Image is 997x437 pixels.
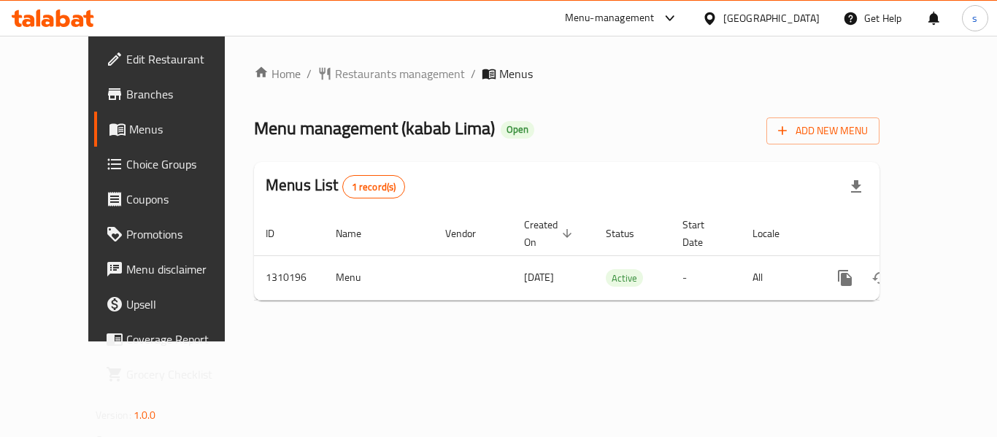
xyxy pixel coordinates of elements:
[524,268,554,287] span: [DATE]
[336,225,380,242] span: Name
[134,406,156,425] span: 1.0.0
[671,255,741,300] td: -
[126,190,243,208] span: Coupons
[565,9,655,27] div: Menu-management
[816,212,979,256] th: Actions
[94,112,255,147] a: Menus
[129,120,243,138] span: Menus
[445,225,495,242] span: Vendor
[471,65,476,82] li: /
[94,287,255,322] a: Upsell
[606,269,643,287] div: Active
[317,65,465,82] a: Restaurants management
[126,225,243,243] span: Promotions
[499,65,533,82] span: Menus
[343,180,405,194] span: 1 record(s)
[778,122,868,140] span: Add New Menu
[94,322,255,357] a: Coverage Report
[266,225,293,242] span: ID
[94,182,255,217] a: Coupons
[94,357,255,392] a: Grocery Checklist
[254,65,301,82] a: Home
[324,255,434,300] td: Menu
[335,65,465,82] span: Restaurants management
[126,330,243,348] span: Coverage Report
[96,406,131,425] span: Version:
[828,260,863,295] button: more
[94,42,255,77] a: Edit Restaurant
[94,77,255,112] a: Branches
[839,169,874,204] div: Export file
[254,255,324,300] td: 1310196
[266,174,405,198] h2: Menus List
[752,225,798,242] span: Locale
[126,85,243,103] span: Branches
[254,112,495,144] span: Menu management ( kabab Lima )
[972,10,977,26] span: s
[606,270,643,287] span: Active
[94,252,255,287] a: Menu disclaimer
[723,10,820,26] div: [GEOGRAPHIC_DATA]
[126,260,243,278] span: Menu disclaimer
[524,216,577,251] span: Created On
[863,260,898,295] button: Change Status
[126,366,243,383] span: Grocery Checklist
[254,65,879,82] nav: breadcrumb
[94,217,255,252] a: Promotions
[766,117,879,144] button: Add New Menu
[126,295,243,313] span: Upsell
[741,255,816,300] td: All
[307,65,312,82] li: /
[682,216,723,251] span: Start Date
[501,123,534,136] span: Open
[94,147,255,182] a: Choice Groups
[606,225,653,242] span: Status
[126,155,243,173] span: Choice Groups
[254,212,979,301] table: enhanced table
[501,121,534,139] div: Open
[126,50,243,68] span: Edit Restaurant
